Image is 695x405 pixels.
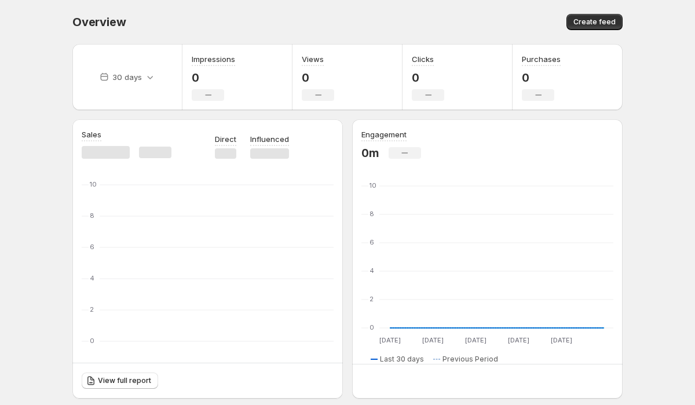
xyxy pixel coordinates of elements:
[192,71,235,85] p: 0
[370,295,374,303] text: 2
[302,53,324,65] h3: Views
[379,336,401,344] text: [DATE]
[522,71,561,85] p: 0
[90,337,94,345] text: 0
[522,53,561,65] h3: Purchases
[442,355,498,364] span: Previous Period
[551,336,572,344] text: [DATE]
[90,243,94,251] text: 6
[370,267,374,275] text: 4
[302,71,334,85] p: 0
[412,71,444,85] p: 0
[72,15,126,29] span: Overview
[361,129,407,140] h3: Engagement
[370,323,374,331] text: 0
[380,355,424,364] span: Last 30 days
[90,211,94,220] text: 8
[215,133,236,145] p: Direct
[90,180,97,188] text: 10
[465,336,487,344] text: [DATE]
[370,181,376,189] text: 10
[112,71,142,83] p: 30 days
[573,17,616,27] span: Create feed
[82,129,101,140] h3: Sales
[422,336,444,344] text: [DATE]
[370,238,374,246] text: 6
[192,53,235,65] h3: Impressions
[82,373,158,389] a: View full report
[412,53,434,65] h3: Clicks
[98,376,151,385] span: View full report
[566,14,623,30] button: Create feed
[250,133,289,145] p: Influenced
[90,274,94,282] text: 4
[361,146,379,160] p: 0m
[508,336,529,344] text: [DATE]
[90,305,94,313] text: 2
[370,210,374,218] text: 8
